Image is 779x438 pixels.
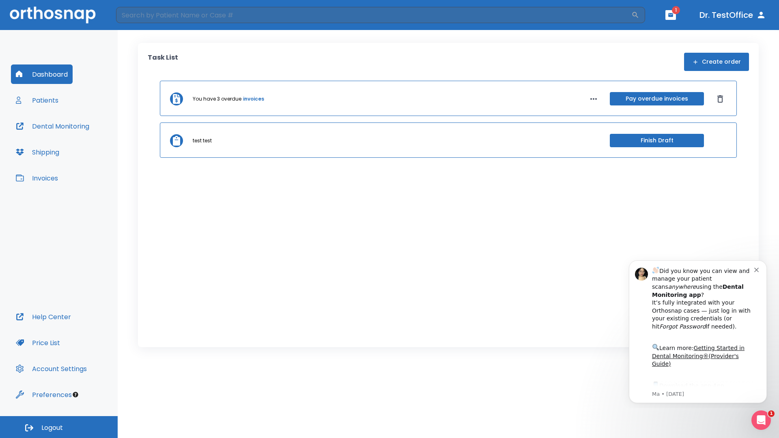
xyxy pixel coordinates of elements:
[35,129,108,144] a: App Store
[11,359,92,378] button: Account Settings
[11,90,63,110] button: Patients
[193,137,212,144] p: test test
[10,6,96,23] img: Orthosnap
[11,333,65,352] button: Price List
[610,92,704,105] button: Pay overdue invoices
[11,64,73,84] button: Dashboard
[696,8,769,22] button: Dr. TestOffice
[11,307,76,326] button: Help Center
[751,410,771,430] iframe: Intercom live chat
[193,95,241,103] p: You have 3 overdue
[11,168,63,188] button: Invoices
[35,137,138,145] p: Message from Ma, sent 6w ago
[148,53,178,71] p: Task List
[116,7,631,23] input: Search by Patient Name or Case #
[11,385,77,404] button: Preferences
[11,116,94,136] button: Dental Monitoring
[610,134,704,147] button: Finish Draft
[672,6,680,14] span: 1
[684,53,749,71] button: Create order
[11,142,64,162] button: Shipping
[35,127,138,169] div: Download the app: | ​ Let us know if you need help getting started!
[243,95,264,103] a: invoices
[138,13,144,19] button: Dismiss notification
[41,423,63,432] span: Logout
[714,92,727,105] button: Dismiss
[617,253,779,408] iframe: Intercom notifications message
[768,410,775,417] span: 1
[72,391,79,398] div: Tooltip anchor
